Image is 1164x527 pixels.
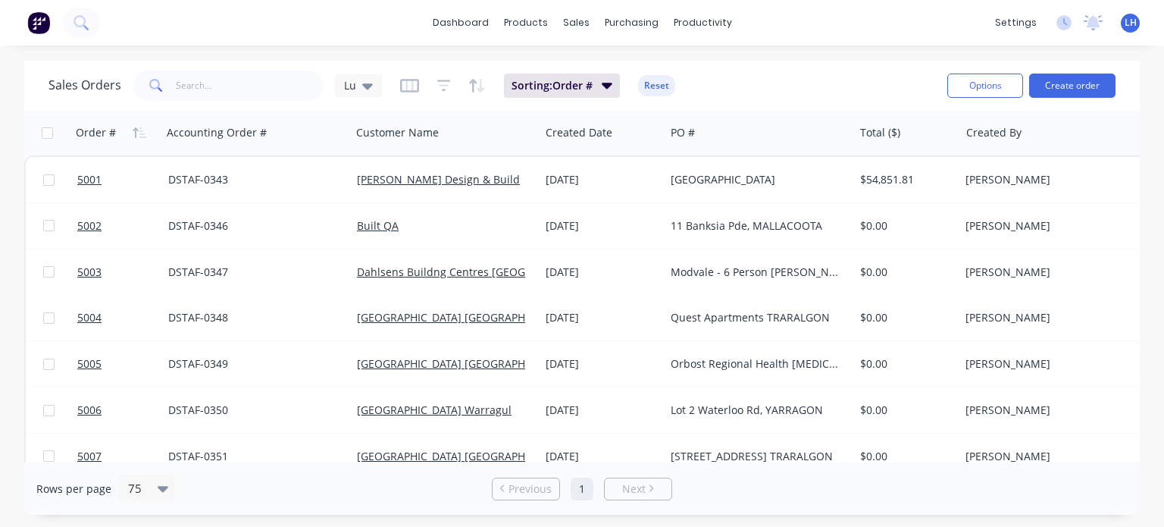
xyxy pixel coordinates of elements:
a: Page 1 is your current page [571,478,593,500]
ul: Pagination [486,478,678,500]
div: products [496,11,555,34]
a: 5005 [77,341,168,387]
a: Next page [605,482,671,497]
div: [PERSON_NAME] [965,218,1134,234]
div: [DATE] [546,172,659,187]
button: Options [947,74,1023,98]
a: DSTAF-0343 [168,172,228,187]
div: [DATE] [546,218,659,234]
span: 5004 [77,310,102,325]
span: Sorting: Order # [512,78,593,93]
div: [STREET_ADDRESS] TRARALGON [671,449,839,464]
div: settings [987,11,1044,34]
div: $0.00 [860,356,949,372]
a: Dahlsens Buildng Centres [GEOGRAPHIC_DATA] [357,265,596,279]
input: Search... [176,71,324,101]
a: DSTAF-0346 [168,218,228,233]
span: LH [1125,16,1137,30]
div: PO # [671,125,695,140]
div: Modvale - 6 Person [PERSON_NAME] [671,265,839,280]
span: Next [622,482,646,497]
a: [GEOGRAPHIC_DATA] [GEOGRAPHIC_DATA] [357,356,569,371]
a: 5004 [77,295,168,340]
div: [DATE] [546,403,659,418]
div: [DATE] [546,449,659,464]
button: Sorting:Order # [504,74,620,98]
span: 5002 [77,218,102,234]
a: [GEOGRAPHIC_DATA] [GEOGRAPHIC_DATA] [357,310,569,325]
div: $54,851.81 [860,172,949,187]
div: $0.00 [860,218,949,234]
div: purchasing [597,11,666,34]
a: 5002 [77,203,168,249]
div: [PERSON_NAME] [965,310,1134,325]
div: Order # [76,125,116,140]
a: DSTAF-0351 [168,449,228,463]
button: Create order [1029,74,1115,98]
a: Previous page [493,482,559,497]
div: Customer Name [356,125,439,140]
a: 5001 [77,157,168,202]
a: DSTAF-0350 [168,403,228,417]
div: Lot 2 Waterloo Rd, YARRAGON [671,403,839,418]
a: [GEOGRAPHIC_DATA] [GEOGRAPHIC_DATA] [357,449,569,463]
div: [PERSON_NAME] [965,356,1134,372]
div: productivity [666,11,740,34]
div: $0.00 [860,265,949,280]
span: Rows per page [36,482,111,497]
div: [DATE] [546,356,659,372]
div: [DATE] [546,310,659,325]
div: Created Date [546,125,612,140]
a: 5003 [77,249,168,295]
div: [DATE] [546,265,659,280]
a: DSTAF-0347 [168,265,228,279]
a: Built QA [357,218,399,233]
div: [PERSON_NAME] [965,403,1134,418]
div: [GEOGRAPHIC_DATA] [671,172,839,187]
a: 5007 [77,434,168,479]
div: [PERSON_NAME] [965,265,1134,280]
div: Created By [966,125,1022,140]
div: Orbost Regional Health [MEDICAL_DATA] - Wall Frames [671,356,839,372]
div: $0.00 [860,310,949,325]
div: $0.00 [860,449,949,464]
div: $0.00 [860,403,949,418]
span: 5007 [77,449,102,464]
span: 5006 [77,403,102,418]
a: [GEOGRAPHIC_DATA] Warragul [357,403,512,417]
span: 5005 [77,356,102,372]
span: Lu [344,77,356,93]
a: 5006 [77,387,168,433]
div: 11 Banksia Pde, MALLACOOTA [671,218,839,234]
h1: Sales Orders [48,78,121,93]
a: [PERSON_NAME] Design & Build [357,172,520,187]
button: Reset [638,75,675,96]
a: dashboard [425,11,496,34]
div: Accounting Order # [167,125,267,140]
span: Previous [508,482,552,497]
a: DSTAF-0349 [168,356,228,371]
div: Total ($) [860,125,900,140]
span: 5001 [77,172,102,187]
img: Factory [27,11,50,34]
a: DSTAF-0348 [168,310,228,325]
div: [PERSON_NAME] [965,172,1134,187]
div: [PERSON_NAME] [965,449,1134,464]
div: Quest Apartments TRARALGON [671,310,839,325]
div: sales [555,11,597,34]
span: 5003 [77,265,102,280]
